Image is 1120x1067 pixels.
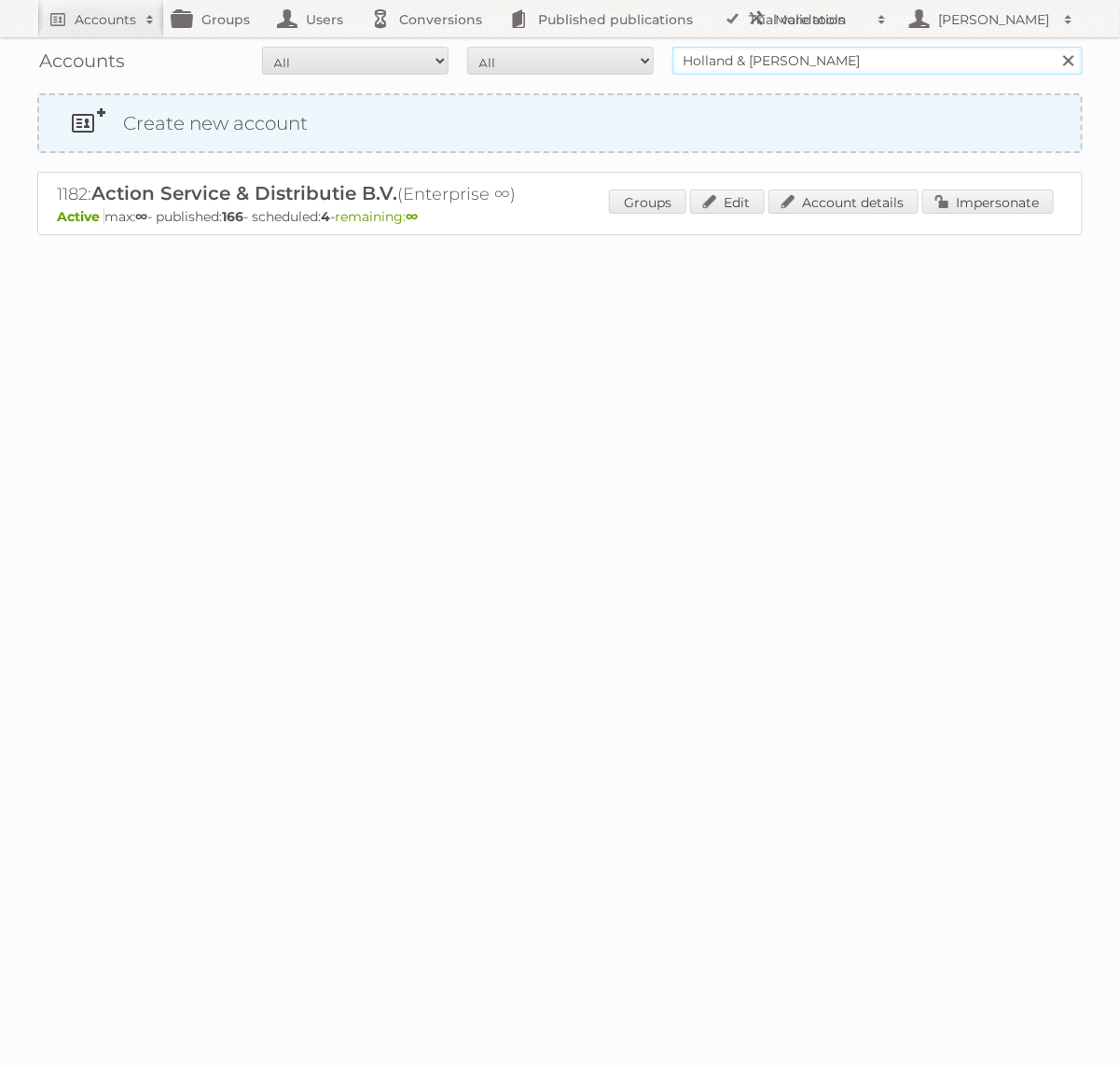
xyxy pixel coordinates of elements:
a: Groups [609,190,686,214]
h2: Accounts [75,10,136,29]
span: Action Service & Distributie B.V. [91,182,397,204]
strong: ∞ [135,208,147,225]
h2: [PERSON_NAME] [933,10,1055,29]
a: Impersonate [922,190,1054,214]
a: Edit [690,190,765,214]
p: max: - published: - scheduled: - [57,208,1063,225]
h2: More tools [775,10,868,29]
span: Active [57,208,104,225]
strong: 4 [321,208,330,225]
a: Account details [768,190,919,214]
h2: 1182: (Enterprise ∞) [57,182,710,206]
span: remaining: [335,208,418,225]
a: Create new account [39,95,1081,151]
strong: ∞ [406,208,418,225]
strong: 166 [222,208,243,225]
